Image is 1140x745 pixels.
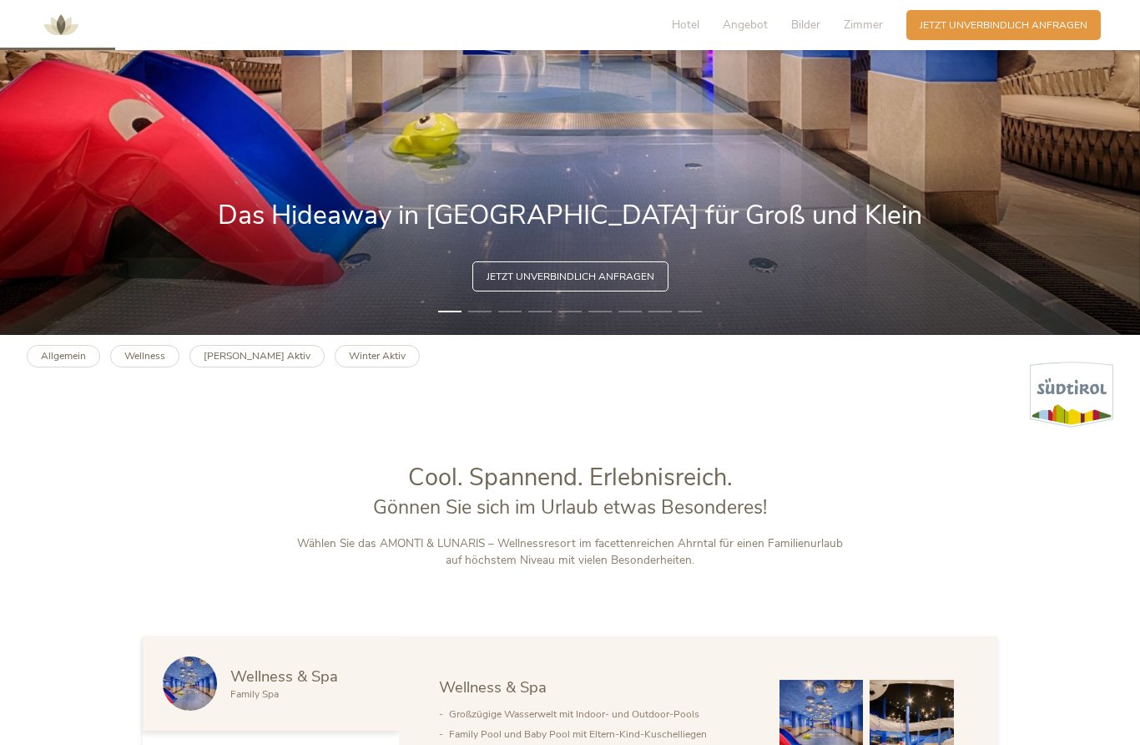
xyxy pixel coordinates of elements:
b: Wellness [124,349,165,362]
span: Zimmer [844,17,883,33]
a: AMONTI & LUNARIS Wellnessresort [36,20,86,29]
a: Winter Aktiv [335,345,420,367]
li: Großzügige Wasserwelt mit Indoor- und Outdoor-Pools [449,704,753,724]
span: Jetzt unverbindlich anfragen [487,270,654,284]
span: Hotel [672,17,699,33]
span: Family Spa [230,687,279,701]
p: Wählen Sie das AMONTI & LUNARIS – Wellnessresort im facettenreichen Ahrntal für einen Familienurl... [291,535,849,570]
span: Jetzt unverbindlich anfragen [920,18,1087,33]
img: Südtirol [1030,362,1113,428]
a: Allgemein [27,345,100,367]
span: Cool. Spannend. Erlebnisreich. [408,461,733,494]
a: Wellness [110,345,179,367]
a: [PERSON_NAME] Aktiv [189,345,325,367]
b: Allgemein [41,349,86,362]
li: Family Pool und Baby Pool mit Eltern-Kind-Kuschelliegen [449,724,753,744]
span: Wellness & Spa [230,666,338,687]
b: Winter Aktiv [349,349,406,362]
b: [PERSON_NAME] Aktiv [204,349,310,362]
span: Wellness & Spa [439,677,547,697]
span: Gönnen Sie sich im Urlaub etwas Besonderes! [373,494,767,520]
span: Angebot [723,17,768,33]
span: Bilder [791,17,820,33]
